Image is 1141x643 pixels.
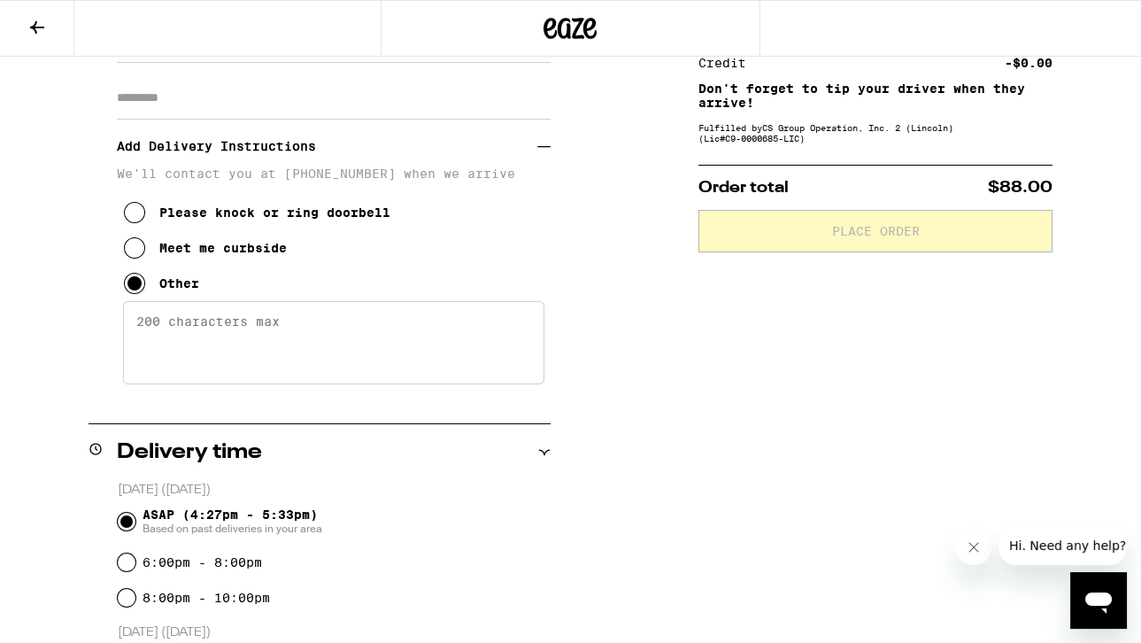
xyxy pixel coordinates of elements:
[159,205,390,220] div: Please knock or ring doorbell
[698,122,1052,143] div: Fulfilled by CS Group Operation, Inc. 2 (Lincoln) (Lic# C9-0000685-LIC )
[117,167,551,181] p: We'll contact you at [PHONE_NUMBER] when we arrive
[124,266,199,301] button: Other
[143,522,322,536] span: Based on past deliveries in your area
[118,482,551,499] p: [DATE] ([DATE])
[998,526,1127,565] iframe: Message from company
[143,507,322,536] span: ASAP (4:27pm - 5:33pm)
[698,180,789,196] span: Order total
[956,530,991,565] iframe: Close message
[988,180,1052,196] span: $88.00
[117,442,262,463] h2: Delivery time
[143,591,270,605] label: 8:00pm - 10:00pm
[698,210,1052,252] button: Place Order
[143,555,262,569] label: 6:00pm - 8:00pm
[159,276,199,291] div: Other
[117,126,537,167] h3: Add Delivery Instructions
[159,241,287,255] div: Meet me curbside
[124,230,287,266] button: Meet me curbside
[1070,572,1127,629] iframe: Button to launch messaging window
[124,195,390,230] button: Please knock or ring doorbell
[698,81,1052,110] p: Don't forget to tip your driver when they arrive!
[118,624,551,641] p: [DATE] ([DATE])
[1005,57,1052,69] div: -$0.00
[698,57,759,69] div: Credit
[832,225,920,237] span: Place Order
